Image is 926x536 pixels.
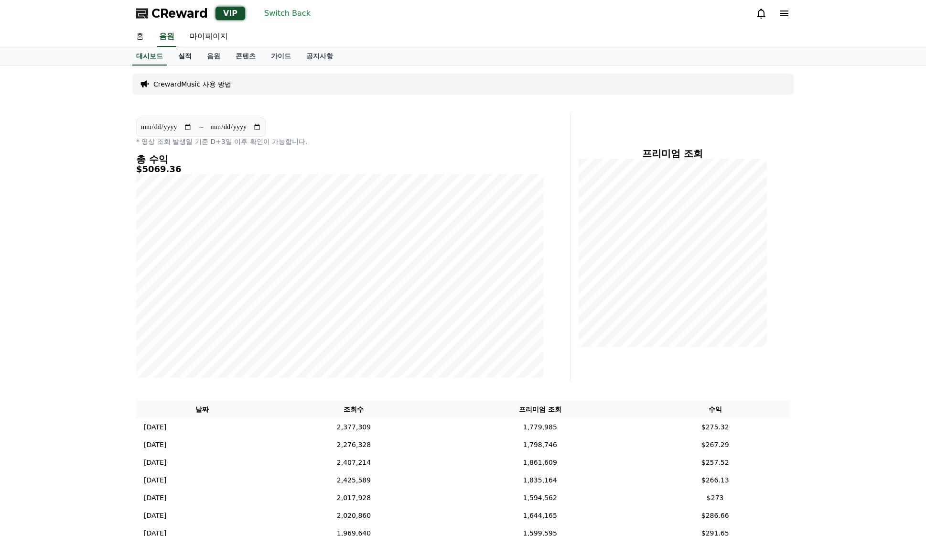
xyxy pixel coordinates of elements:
p: [DATE] [144,511,166,521]
a: 콘텐츠 [228,47,263,66]
td: $257.52 [640,454,790,471]
td: 2,020,860 [268,507,440,525]
th: 프리미엄 조회 [440,401,640,418]
td: $273 [640,489,790,507]
h4: 프리미엄 조회 [578,148,767,159]
td: 1,798,746 [440,436,640,454]
a: 음원 [199,47,228,66]
p: [DATE] [144,440,166,450]
a: 음원 [157,27,176,47]
p: [DATE] [144,458,166,468]
td: 2,017,928 [268,489,440,507]
td: $266.13 [640,471,790,489]
a: CReward [136,6,208,21]
button: Switch Back [260,6,314,21]
a: 가이드 [263,47,299,66]
h5: $5069.36 [136,164,543,174]
span: CReward [151,6,208,21]
a: 홈 [129,27,151,47]
td: 2,425,589 [268,471,440,489]
td: $267.29 [640,436,790,454]
td: 2,407,214 [268,454,440,471]
a: 공지사항 [299,47,341,66]
td: 1,861,609 [440,454,640,471]
a: 마이페이지 [182,27,236,47]
th: 수익 [640,401,790,418]
a: 대시보드 [132,47,167,66]
h4: 총 수익 [136,154,543,164]
p: [DATE] [144,475,166,485]
td: 1,779,985 [440,418,640,436]
div: VIP [215,7,245,20]
td: 1,644,165 [440,507,640,525]
p: [DATE] [144,493,166,503]
a: CrewardMusic 사용 방법 [153,79,231,89]
td: 2,377,309 [268,418,440,436]
a: 실적 [171,47,199,66]
th: 조회수 [268,401,440,418]
td: 1,835,164 [440,471,640,489]
td: $275.32 [640,418,790,436]
p: ~ [198,121,204,133]
td: $286.66 [640,507,790,525]
p: * 영상 조회 발생일 기준 D+3일 이후 확인이 가능합니다. [136,137,543,146]
td: 2,276,328 [268,436,440,454]
p: [DATE] [144,422,166,432]
td: 1,594,562 [440,489,640,507]
th: 날짜 [136,401,268,418]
